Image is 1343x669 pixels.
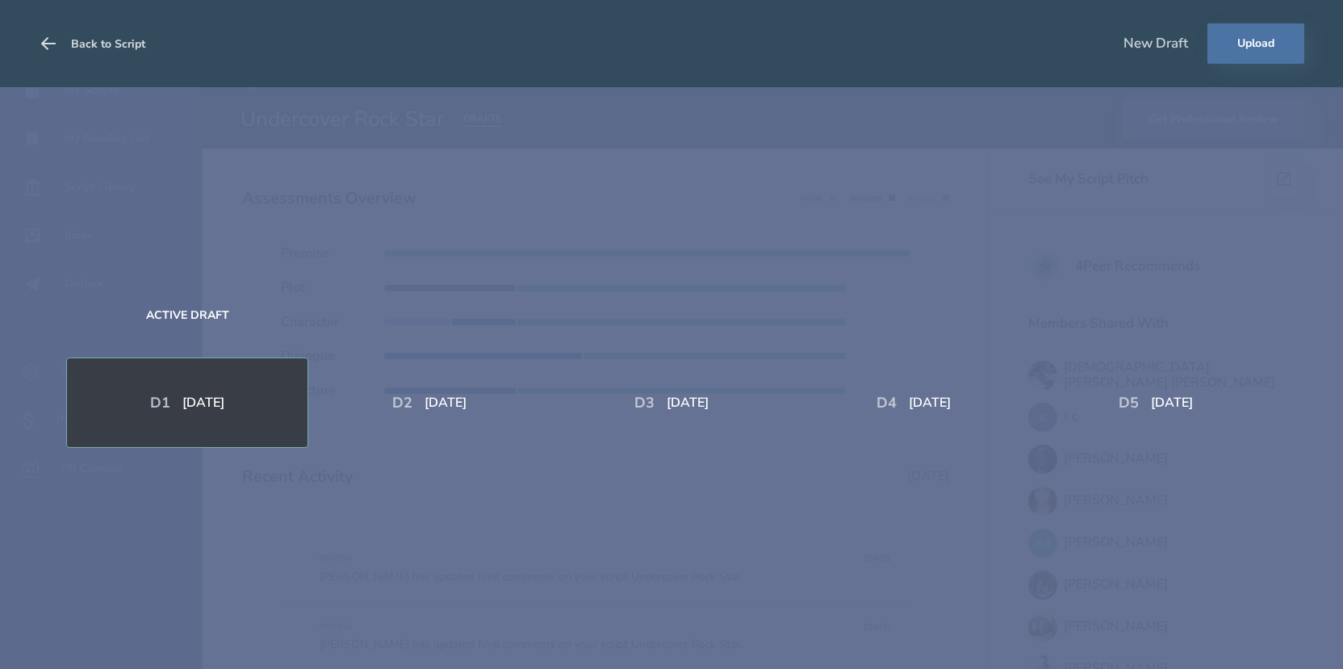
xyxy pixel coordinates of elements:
div: D 3 [634,394,667,412]
div: [DATE] [425,396,466,409]
div: D 5 [1119,394,1151,412]
div: D4[DATE] [793,357,1035,448]
div: [DATE] [909,396,951,409]
div: D5[DATE] [1035,357,1277,448]
div: D2[DATE] [308,357,550,448]
div: D1[DATE] [66,357,308,448]
button: Upload [1207,23,1304,64]
div: [DATE] [1151,396,1193,409]
div: D 4 [877,394,909,412]
div: [DATE] [667,396,709,409]
div: New Draft [1123,35,1188,52]
div: Active Draft [146,309,229,357]
div: D 1 [150,394,182,412]
div: D3[DATE] [550,357,793,448]
button: Back to Script [39,21,145,66]
div: [DATE] [182,396,224,409]
div: D 2 [392,394,425,412]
